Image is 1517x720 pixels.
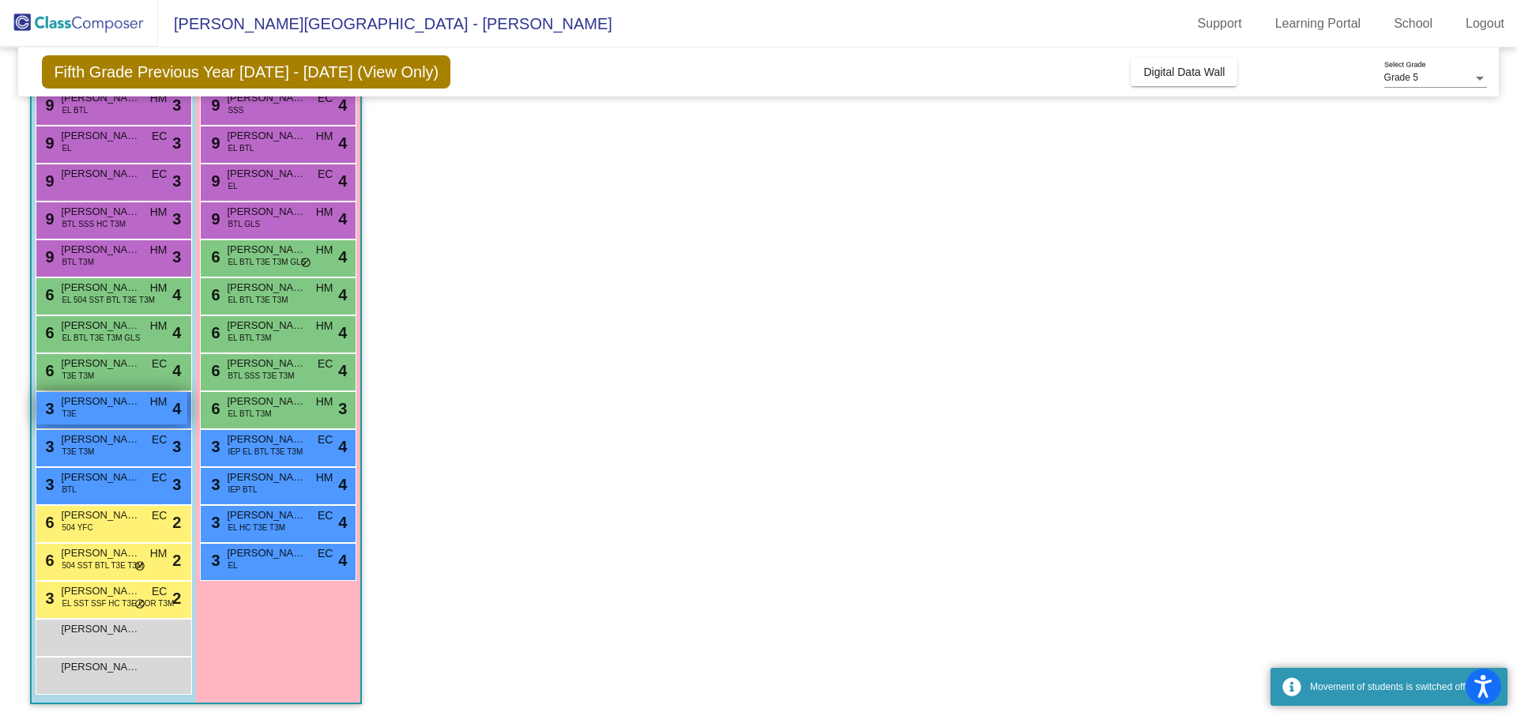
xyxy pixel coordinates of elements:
[318,356,333,372] span: EC
[318,507,333,524] span: EC
[207,324,220,341] span: 6
[338,321,347,345] span: 4
[228,522,285,533] span: EL HC T3E T3M
[172,207,181,231] span: 3
[318,90,333,107] span: EC
[1143,66,1225,78] span: Digital Data Wall
[152,469,167,486] span: EC
[338,511,347,534] span: 4
[41,590,54,607] span: 3
[228,294,288,306] span: EL BTL T3E T3M
[228,332,271,344] span: EL BTL T3M
[41,96,54,114] span: 9
[150,242,168,258] span: HM
[207,400,220,417] span: 6
[316,204,333,221] span: HM
[172,548,181,572] span: 2
[172,473,181,496] span: 3
[228,104,243,116] span: SSS
[172,359,181,383] span: 4
[152,356,167,372] span: EC
[338,207,347,231] span: 4
[318,432,333,448] span: EC
[134,598,145,611] span: do_not_disturb_alt
[172,397,181,420] span: 4
[41,514,54,531] span: 6
[207,514,220,531] span: 3
[62,218,126,230] span: BTL SSS HC T3M
[62,332,140,344] span: EL BTL T3E T3M GLS
[207,172,220,190] span: 9
[318,545,333,562] span: EC
[62,370,94,382] span: T3E T3M
[228,256,306,268] span: EL BTL T3E T3M GLS
[318,166,333,183] span: EC
[228,408,271,420] span: EL BTL T3M
[172,131,181,155] span: 3
[227,432,306,447] span: [PERSON_NAME]
[61,318,140,334] span: [PERSON_NAME]
[61,583,140,599] span: [PERSON_NAME]
[1131,58,1237,86] button: Digital Data Wall
[134,560,145,573] span: do_not_disturb_alt
[338,397,347,420] span: 3
[316,469,333,486] span: HM
[62,294,155,306] span: EL 504 SST BTL T3E T3M
[62,142,71,154] span: EL
[152,583,167,600] span: EC
[316,128,333,145] span: HM
[227,128,306,144] span: [PERSON_NAME]
[172,435,181,458] span: 3
[152,128,167,145] span: EC
[62,597,174,609] span: EL SST SSF HC T3E COR T3M
[41,134,54,152] span: 9
[61,545,140,561] span: [PERSON_NAME]
[61,204,140,220] span: [PERSON_NAME]
[228,484,257,496] span: IEP BTL
[228,180,237,192] span: EL
[1310,680,1496,694] div: Movement of students is switched off
[150,204,168,221] span: HM
[207,362,220,379] span: 6
[61,128,140,144] span: [PERSON_NAME]
[150,545,168,562] span: HM
[61,507,140,523] span: [PERSON_NAME]
[1381,11,1445,36] a: School
[61,432,140,447] span: [PERSON_NAME]
[41,286,54,303] span: 6
[1453,11,1517,36] a: Logout
[207,286,220,303] span: 6
[61,621,140,637] span: [PERSON_NAME]
[338,435,347,458] span: 4
[1384,72,1418,83] span: Grade 5
[338,131,347,155] span: 4
[228,142,254,154] span: EL BTL
[316,318,333,334] span: HM
[207,552,220,569] span: 3
[62,256,94,268] span: BTL T3M
[207,248,220,266] span: 6
[41,210,54,228] span: 9
[62,104,88,116] span: EL BTL
[227,242,306,258] span: [PERSON_NAME]
[172,283,181,307] span: 4
[316,242,333,258] span: HM
[61,280,140,296] span: [PERSON_NAME]
[61,166,140,182] span: [PERSON_NAME]
[227,204,306,220] span: [PERSON_NAME]
[150,318,168,334] span: HM
[62,560,143,571] span: 504 SST BTL T3E T3M
[41,438,54,455] span: 3
[316,280,333,296] span: HM
[41,552,54,569] span: 6
[316,394,333,410] span: HM
[158,11,612,36] span: [PERSON_NAME][GEOGRAPHIC_DATA] - [PERSON_NAME]
[338,245,347,269] span: 4
[62,484,76,496] span: BTL
[152,507,167,524] span: EC
[227,469,306,485] span: [PERSON_NAME]
[227,507,306,523] span: [PERSON_NAME]
[41,324,54,341] span: 6
[62,446,94,458] span: T3E T3M
[152,166,167,183] span: EC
